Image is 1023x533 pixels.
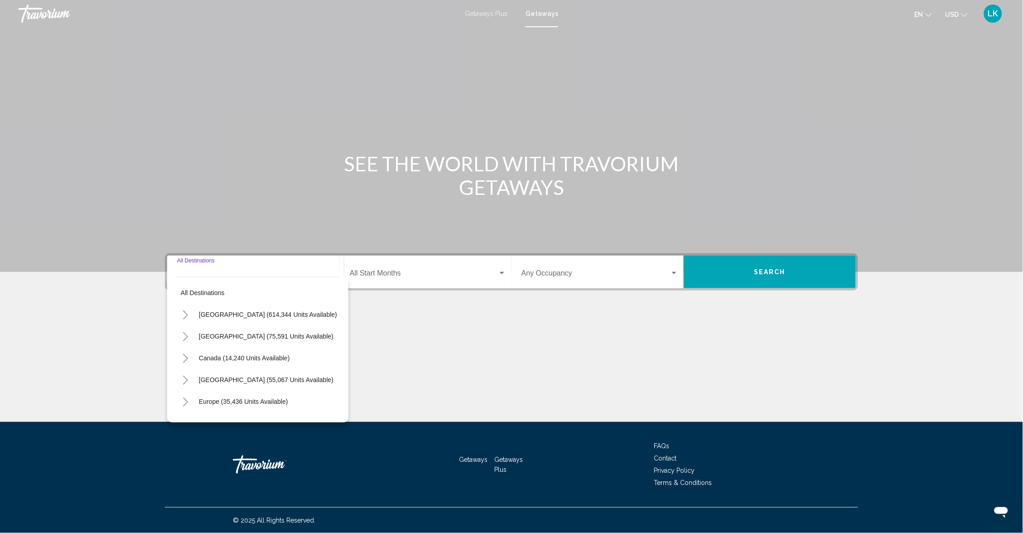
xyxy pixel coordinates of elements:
a: Getaways Plus [495,456,523,473]
a: Travorium [233,451,323,478]
button: Europe (35,436 units available) [194,391,293,412]
a: Travorium [18,5,456,23]
button: Search [684,256,856,288]
span: en [915,11,923,18]
button: [GEOGRAPHIC_DATA] (55,067 units available) [194,369,338,390]
h1: SEE THE WORLD WITH TRAVORIUM GETAWAYS [342,152,681,199]
span: [GEOGRAPHIC_DATA] (75,591 units available) [199,333,333,340]
button: Toggle Caribbean & Atlantic Islands (55,067 units available) [176,371,194,389]
button: User Menu [981,4,1005,23]
span: All destinations [181,289,225,296]
button: Toggle Australia (2,911 units available) [176,414,194,432]
span: [GEOGRAPHIC_DATA] (55,067 units available) [199,376,333,383]
a: Contact [654,455,677,462]
button: Toggle Mexico (75,591 units available) [176,327,194,345]
a: Getaways Plus [465,10,507,17]
iframe: Button to launch messaging window [987,497,1016,526]
span: Canada (14,240 units available) [199,354,290,362]
button: Toggle Canada (14,240 units available) [176,349,194,367]
span: Europe (35,436 units available) [199,398,288,405]
a: Terms & Conditions [654,479,712,486]
button: Change currency [946,8,968,21]
span: Search [754,269,786,276]
button: Canada (14,240 units available) [194,348,294,368]
a: Getaways [459,456,487,463]
button: All destinations [176,282,339,303]
span: USD [946,11,959,18]
button: Toggle Europe (35,436 units available) [176,392,194,411]
a: Privacy Policy [654,467,695,474]
button: Toggle United States (614,344 units available) [176,305,194,324]
button: [GEOGRAPHIC_DATA] (614,344 units available) [194,304,342,325]
button: [GEOGRAPHIC_DATA] (75,591 units available) [194,326,338,347]
span: [GEOGRAPHIC_DATA] (614,344 units available) [199,311,337,318]
span: LK [988,9,998,18]
a: FAQs [654,442,670,450]
button: Australia (2,911 units available) [194,413,293,434]
button: Change language [915,8,932,21]
a: Getaways [526,10,558,17]
div: Search widget [167,256,856,288]
span: © 2025 All Rights Reserved. [233,517,315,524]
